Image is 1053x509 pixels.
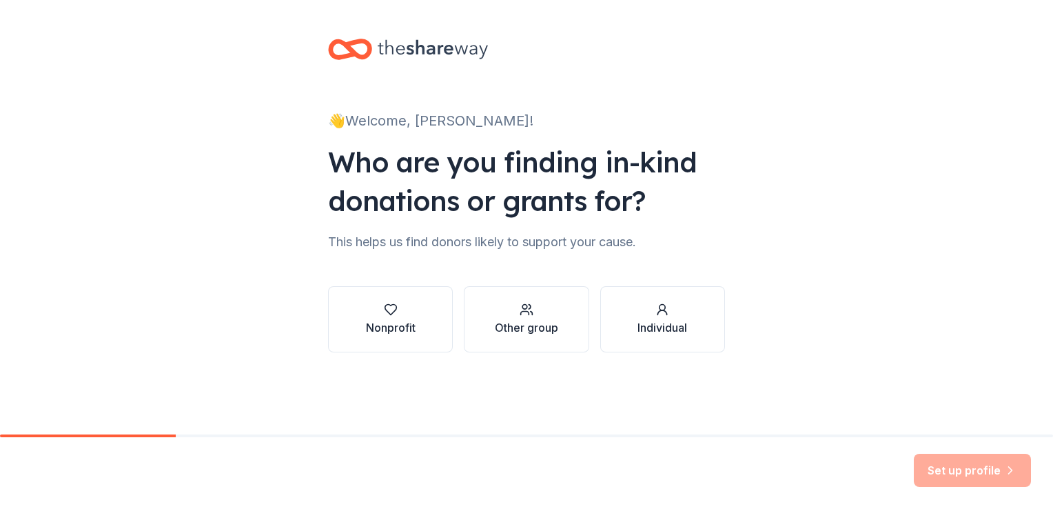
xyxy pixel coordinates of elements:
div: 👋 Welcome, [PERSON_NAME]! [328,110,725,132]
div: Nonprofit [366,319,416,336]
button: Other group [464,286,589,352]
div: This helps us find donors likely to support your cause. [328,231,725,253]
div: Individual [637,319,687,336]
button: Nonprofit [328,286,453,352]
button: Individual [600,286,725,352]
div: Other group [495,319,558,336]
div: Who are you finding in-kind donations or grants for? [328,143,725,220]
